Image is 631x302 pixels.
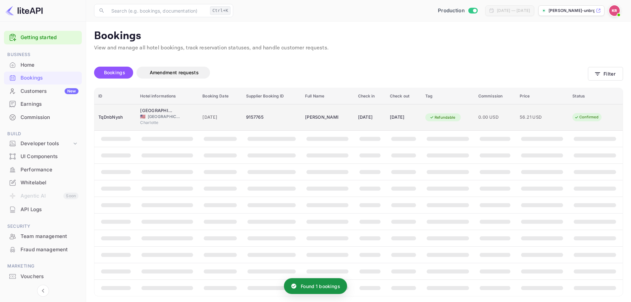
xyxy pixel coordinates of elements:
div: Fraud management [21,246,79,254]
a: Team management [4,230,82,242]
a: Earnings [4,98,82,110]
div: Earnings [21,100,79,108]
th: Booking Date [198,88,242,104]
div: Whitelabel [4,176,82,189]
th: Commission [474,88,516,104]
th: Check out [386,88,421,104]
span: Amendment requests [150,70,199,75]
div: New [65,88,79,94]
p: [PERSON_NAME]-unbrg.[PERSON_NAME]... [549,8,595,14]
div: Refundable [425,113,460,122]
p: Bookings [94,30,623,43]
div: TqDnbNysh [98,112,132,123]
div: Developer tools [4,138,82,150]
span: Build [4,130,82,138]
th: Supplier Booking ID [242,88,301,104]
div: Vouchers [21,273,79,280]
div: Team management [21,233,79,240]
a: Bookings [4,72,82,84]
span: Business [4,51,82,58]
a: Performance [4,163,82,176]
div: API Logs [4,203,82,216]
div: Vouchers [4,270,82,283]
p: View and manage all hotel bookings, track reservation statuses, and handle customer requests. [94,44,623,52]
div: CustomersNew [4,85,82,98]
a: API Logs [4,203,82,215]
div: La Quinta Inn & Suites by Wyndham Charlotte Airport North [140,107,173,114]
span: Marketing [4,263,82,270]
span: Charlotte [140,120,173,126]
span: 56.21 USD [520,114,553,121]
div: Alfred Hall [305,112,338,123]
span: 0.00 USD [478,114,512,121]
div: Getting started [4,31,82,44]
table: booking table [94,88,623,296]
img: LiteAPI logo [5,5,43,16]
span: Production [438,7,465,15]
span: [GEOGRAPHIC_DATA] [148,114,181,120]
span: Security [4,223,82,230]
div: Customers [21,88,79,95]
th: ID [94,88,136,104]
th: Full Name [301,88,354,104]
a: Fraud management [4,243,82,256]
div: account-settings tabs [94,67,588,79]
a: CustomersNew [4,85,82,97]
div: Developer tools [21,140,72,148]
div: Confirmed [570,113,603,121]
p: Found 1 bookings [301,283,340,290]
div: Fraud management [4,243,82,256]
div: Bookings [21,74,79,82]
a: Commission [4,111,82,123]
div: Whitelabel [21,179,79,187]
div: [DATE] [358,112,382,123]
input: Search (e.g. bookings, documentation) [107,4,207,17]
div: Commission [4,111,82,124]
div: Performance [21,166,79,174]
div: Home [4,59,82,72]
span: Bookings [104,70,125,75]
div: Home [21,61,79,69]
div: Earnings [4,98,82,111]
th: Price [516,88,568,104]
a: Getting started [21,34,79,41]
span: United States of America [140,114,145,119]
a: Vouchers [4,270,82,282]
a: Whitelabel [4,176,82,189]
div: API Logs [21,206,79,213]
button: Filter [588,67,623,81]
div: Ctrl+K [210,6,231,15]
div: 9157765 [246,112,297,123]
div: Team management [4,230,82,243]
div: [DATE] [390,112,417,123]
th: Status [568,88,623,104]
a: Home [4,59,82,71]
div: [DATE] — [DATE] [497,8,530,14]
div: UI Components [21,153,79,160]
div: Commission [21,114,79,121]
button: Collapse navigation [37,285,49,297]
th: Check in [354,88,386,104]
a: UI Components [4,150,82,162]
div: UI Components [4,150,82,163]
th: Tag [421,88,474,104]
span: [DATE] [202,114,238,121]
div: Switch to Sandbox mode [435,7,480,15]
th: Hotel informations [136,88,198,104]
img: Kobus Roux [609,5,620,16]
